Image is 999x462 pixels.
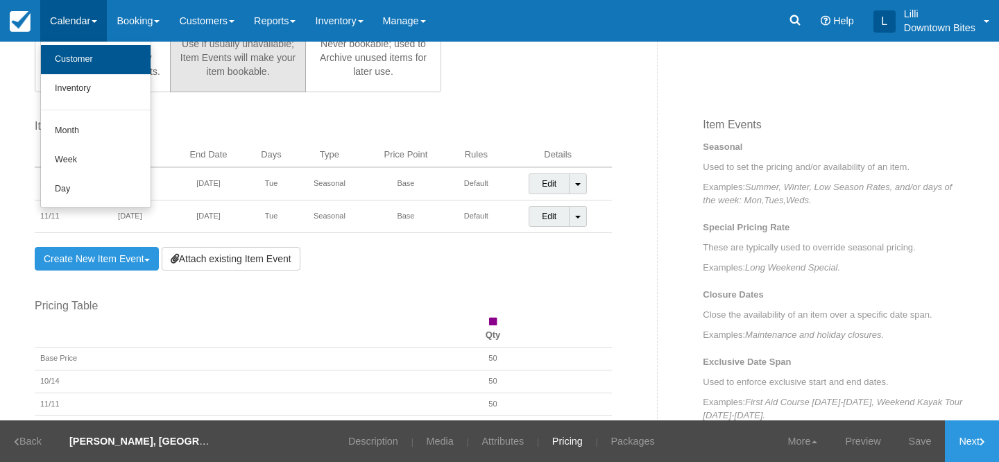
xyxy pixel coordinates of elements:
[363,200,448,233] td: Base
[35,370,374,393] td: 10/14
[945,420,999,462] a: Next
[35,247,159,271] a: Create New Item Event
[41,117,151,146] a: Month
[379,316,607,340] strong: Qty
[35,119,612,135] label: Item Events
[895,420,946,462] a: Save
[35,143,89,168] th: Name
[904,21,975,35] p: Downtown Bites
[529,173,570,194] a: Edit
[69,436,306,447] strong: [PERSON_NAME], [GEOGRAPHIC_DATA] - Dinner
[296,167,364,200] td: Seasonal
[873,10,896,33] div: L
[703,328,964,341] p: Examples:
[774,420,832,462] a: More
[171,200,247,233] td: [DATE]
[504,143,612,168] th: Details
[314,37,432,78] p: Never bookable; used to Archive unused items for later use.
[35,348,374,370] td: Base Price
[833,15,854,26] span: Help
[10,11,31,32] img: checkfront-main-nav-mini-logo.png
[338,420,409,462] a: Description
[449,143,504,168] th: Rules
[703,119,964,141] h3: Item Events
[703,357,791,367] strong: Exclusive Date Span
[296,143,364,168] th: Type
[89,200,170,233] td: [DATE]
[416,420,464,462] a: Media
[179,37,297,78] p: Use if usually unavailable; Item Events will make your item bookable.
[703,397,962,420] em: First Aid Course [DATE]-[DATE], Weekend Kayak Tour [DATE]-[DATE].
[703,375,964,388] p: Used to enforce exclusive start and end dates.
[449,167,504,200] td: Default
[703,182,952,205] em: Summer, Winter, Low Season Rates, and/or days of the week: Mon,Tues,Weds.
[246,167,296,200] td: Tue
[374,370,613,393] td: 50
[35,200,89,233] td: 11/11
[41,74,151,103] a: Inventory
[703,308,964,321] p: Close the availability of an item over a specific date span.
[246,200,296,233] td: Tue
[831,420,894,462] a: Preview
[601,420,665,462] a: Packages
[449,200,504,233] td: Default
[703,142,742,152] strong: Seasonal
[703,160,964,173] p: Used to set the pricing and/or availability of an item.
[35,393,374,416] td: 11/11
[745,262,840,273] em: Long Weekend Special.
[41,45,151,74] a: Customer
[745,330,884,340] em: Maintenance and holiday closures.
[542,420,593,462] a: Pricing
[374,348,613,370] td: 50
[471,420,534,462] a: Attributes
[162,247,300,271] a: Attach existing Item Event
[171,167,247,200] td: [DATE]
[374,393,613,416] td: 50
[363,143,448,168] th: Price Point
[703,261,964,274] p: Examples:
[703,241,964,254] p: These are typically used to override seasonal pricing.
[703,222,789,232] strong: Special Pricing Rate
[35,167,89,200] td: 10/14
[35,298,612,314] label: Pricing Table
[171,143,247,168] th: End Date
[41,146,151,175] a: Week
[821,16,830,26] i: Help
[246,143,296,168] th: Days
[363,167,448,200] td: Base
[529,206,570,227] a: Edit
[703,180,964,207] p: Examples:
[904,7,975,21] p: Lilli
[40,42,151,208] ul: Calendar
[703,395,964,422] p: Examples:
[41,175,151,204] a: Day
[703,289,763,300] strong: Closure Dates
[296,200,364,233] td: Seasonal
